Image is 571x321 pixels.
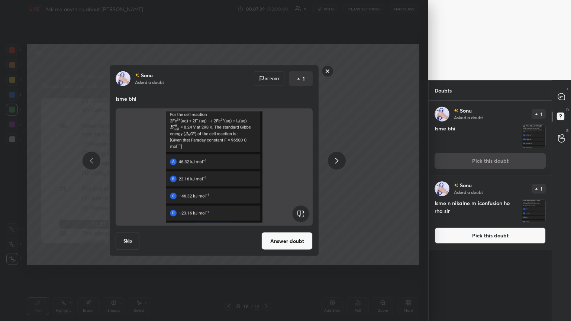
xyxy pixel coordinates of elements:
p: Asked a doubt [454,114,483,120]
p: D [566,107,569,113]
p: T [567,86,569,92]
p: Asked a doubt [454,189,483,195]
p: Doubts [429,81,458,100]
p: Asked a doubt [135,79,164,85]
p: 1 [303,75,305,82]
button: Skip [116,232,139,250]
h4: Isme n nikalne m iconfusion ho rha sir [435,199,519,223]
img: no-rating-badge.077c3623.svg [135,73,139,77]
p: Sonu [460,182,472,188]
img: 1759561387PSB3DW.JPEG [522,125,545,148]
p: 1 [541,187,542,191]
div: Report [254,71,284,86]
img: 4d9cb3d764214c7188df965cc57dda8c.jpg [435,181,449,196]
img: no-rating-badge.077c3623.svg [454,184,458,188]
h4: Isme bhi [435,124,519,148]
p: Isme bhi [116,95,313,103]
img: 4d9cb3d764214c7188df965cc57dda8c.jpg [116,71,130,86]
p: 1 [541,112,542,116]
img: 1759541543TXJ5AT.JPEG [522,200,545,223]
img: no-rating-badge.077c3623.svg [454,109,458,113]
p: G [566,128,569,133]
p: Sonu [141,72,153,78]
button: Pick this doubt [435,227,546,244]
p: Sonu [460,108,472,114]
img: 1759561387PSB3DW.JPEG [125,111,304,223]
img: 4d9cb3d764214c7188df965cc57dda8c.jpg [435,107,449,121]
button: Answer doubt [261,232,313,250]
div: grid [429,101,552,321]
